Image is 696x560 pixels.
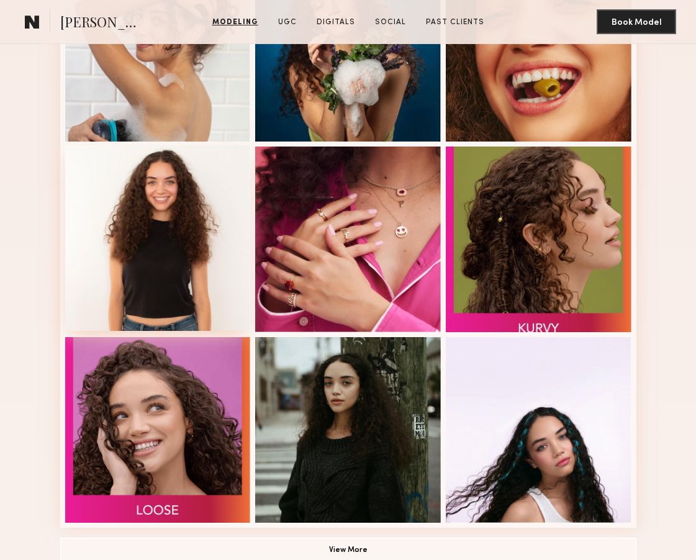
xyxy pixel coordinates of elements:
a: UGC [273,17,302,28]
span: [PERSON_NAME] [60,12,147,34]
a: Book Model [597,16,676,27]
a: Digitals [312,17,360,28]
button: Book Model [597,9,676,34]
a: Modeling [207,17,263,28]
a: Social [370,17,411,28]
a: Past Clients [421,17,489,28]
